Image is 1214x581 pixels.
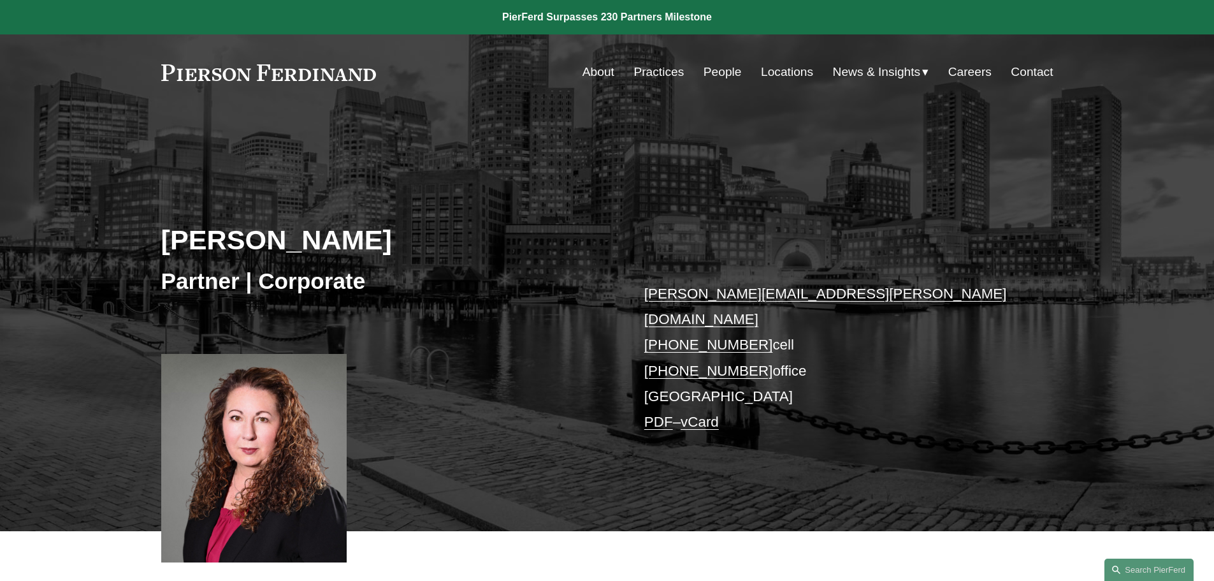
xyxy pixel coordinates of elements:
[633,60,684,84] a: Practices
[161,267,607,295] h3: Partner | Corporate
[833,60,929,84] a: folder dropdown
[644,363,773,379] a: [PHONE_NUMBER]
[681,414,719,430] a: vCard
[644,414,673,430] a: PDF
[948,60,992,84] a: Careers
[704,60,742,84] a: People
[161,223,607,256] h2: [PERSON_NAME]
[833,61,921,84] span: News & Insights
[644,281,1016,436] p: cell office [GEOGRAPHIC_DATA] –
[582,60,614,84] a: About
[1104,559,1194,581] a: Search this site
[644,286,1007,327] a: [PERSON_NAME][EMAIL_ADDRESS][PERSON_NAME][DOMAIN_NAME]
[761,60,813,84] a: Locations
[644,337,773,353] a: [PHONE_NUMBER]
[1011,60,1053,84] a: Contact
